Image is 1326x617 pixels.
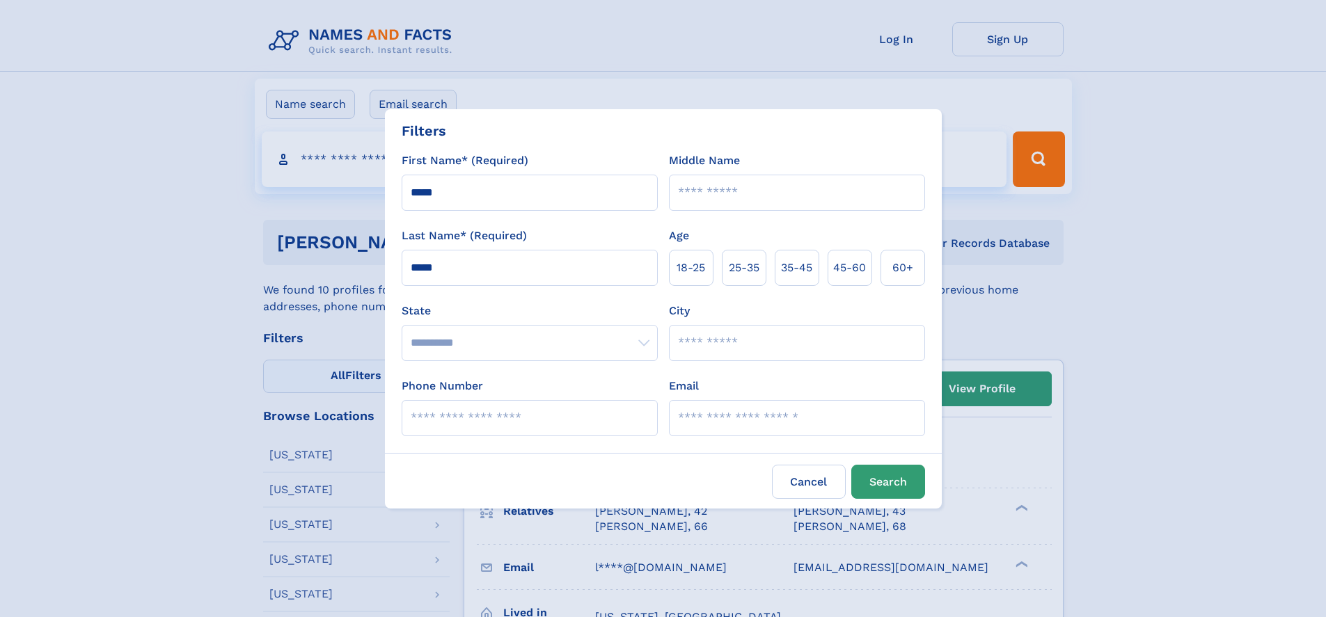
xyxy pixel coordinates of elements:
label: Last Name* (Required) [402,227,527,244]
span: 25‑35 [729,259,759,276]
span: 45‑60 [833,259,866,276]
span: 18‑25 [677,259,705,276]
span: 60+ [892,259,913,276]
label: City [669,303,690,319]
span: 35‑45 [781,259,812,276]
div: Filters [402,120,446,141]
label: Phone Number [402,378,483,394]
label: Middle Name [669,152,740,169]
label: Age [669,227,689,244]
label: State [402,303,658,319]
button: Search [851,465,925,499]
label: Email [669,378,699,394]
label: First Name* (Required) [402,152,528,169]
label: Cancel [772,465,846,499]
